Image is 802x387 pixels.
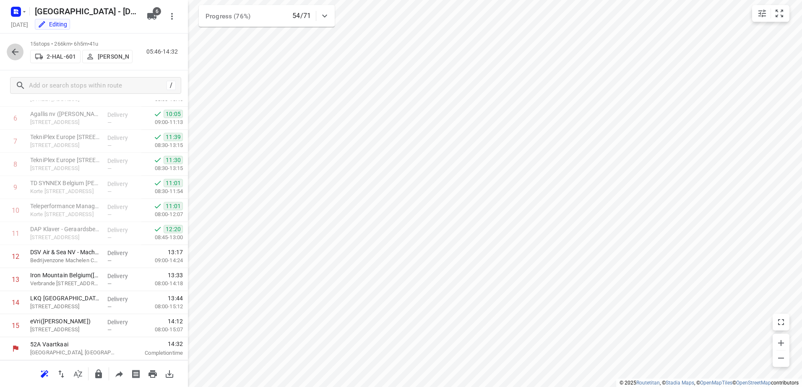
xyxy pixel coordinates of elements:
[752,5,789,22] div: small contained button group
[736,380,771,386] a: OpenStreetMap
[30,348,117,357] p: [GEOGRAPHIC_DATA], [GEOGRAPHIC_DATA]
[154,225,162,233] svg: Done
[141,302,183,311] p: 08:00-15:12
[30,325,101,334] p: De Villermontstraat 9, Kontich
[199,5,335,27] div: Progress (76%)54/71
[153,7,161,15] span: 6
[168,294,183,302] span: 13:44
[29,79,167,92] input: Add or search stops within route
[141,118,183,126] p: 09:00-11:13
[754,5,771,22] button: Map settings
[107,111,138,119] p: Delivery
[164,202,183,210] span: 11:01
[107,304,112,310] span: —
[38,20,67,28] div: You are currently in edit mode.
[292,11,311,21] p: 54/71
[30,340,117,348] p: 52A Vaartkaai
[141,256,183,265] p: 09:00-14:24
[30,256,101,265] p: Bedrijvenzone Machelen Cargo 718, Machelen
[141,279,183,288] p: 08:00-14:18
[107,235,112,241] span: —
[168,271,183,279] span: 13:33
[30,248,101,256] p: DSV Air & Sea NV - Machelen(Karine Coeck)
[620,380,799,386] li: © 2025 , © , © © contributors
[636,380,660,386] a: Routetitan
[107,226,138,234] p: Delivery
[90,366,107,382] button: Lock route
[12,253,19,261] div: 12
[53,369,70,377] span: Reverse route
[107,180,138,188] p: Delivery
[164,8,180,25] button: More
[146,47,181,56] p: 05:46-14:32
[70,369,86,377] span: Sort by time window
[107,318,138,326] p: Delivery
[164,133,183,141] span: 11:39
[111,369,128,377] span: Share route
[89,41,98,47] span: 41u
[154,133,162,141] svg: Done
[164,179,183,187] span: 11:01
[30,118,101,126] p: [STREET_ADDRESS]
[154,179,162,187] svg: Done
[13,160,17,168] div: 8
[107,203,138,211] p: Delivery
[107,249,138,257] p: Delivery
[141,233,183,242] p: 08:45-13:00
[107,142,112,149] span: —
[167,81,176,90] div: /
[107,212,112,218] span: —
[168,317,183,325] span: 14:12
[13,183,17,191] div: 9
[30,110,101,118] p: Agallis nv (Nancy De Vlaminck (Agallis))
[107,119,112,126] span: —
[164,225,183,233] span: 12:20
[107,295,138,303] p: Delivery
[30,317,101,325] p: eVri([PERSON_NAME])
[141,187,183,196] p: 08:30-11:54
[8,20,31,29] h5: Project date
[30,271,101,279] p: Iron Mountain Belgium(Sanasar Nanyan)
[107,157,138,165] p: Delivery
[31,5,140,18] h5: Antwerpen - Wednesday
[30,294,101,302] p: LKQ Belgium BV - Vilvoorde(Receptie)
[107,258,112,264] span: —
[107,134,138,142] p: Delivery
[168,248,183,256] span: 13:17
[12,322,19,330] div: 15
[30,156,101,164] p: TekniPlex Europe N.V. - Industrielaan 35(Nele Baeyens)
[141,164,183,173] p: 08:30-13:15
[107,281,112,287] span: —
[206,13,250,20] span: Progress (76%)
[164,156,183,164] span: 11:30
[30,302,101,311] p: Havendoklaan 14, Vilvoorde
[161,369,178,377] span: Download route
[12,299,19,307] div: 14
[30,210,101,219] p: Korte Keppestraat 23/bus 201, Aalst
[144,369,161,377] span: Print route
[107,327,112,333] span: —
[12,206,19,214] div: 10
[12,230,19,237] div: 11
[154,202,162,210] svg: Done
[88,41,89,47] span: •
[666,380,694,386] a: Stadia Maps
[771,5,788,22] button: Fit zoom
[164,110,183,118] span: 10:05
[30,164,101,173] p: Industrielaan 35, Erembodegem
[30,202,101,210] p: Teleperformance Managed Services(Elodie Haesendonck / Frank Schraets)
[107,188,112,195] span: —
[30,50,81,63] button: 2-HAL-601
[141,210,183,219] p: 08:00-12:07
[47,53,76,60] p: 2-HAL-601
[128,369,144,377] span: Print shipping labels
[128,349,183,357] p: Completion time
[143,8,160,25] button: 6
[12,276,19,284] div: 13
[13,137,17,145] div: 7
[82,50,133,63] button: [PERSON_NAME]
[30,40,133,48] p: 15 stops • 266km • 6h5m
[30,187,101,196] p: Korte Keppestraat 19, Erembodegem
[141,141,183,150] p: 08:30-13:15
[128,340,183,348] span: 14:32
